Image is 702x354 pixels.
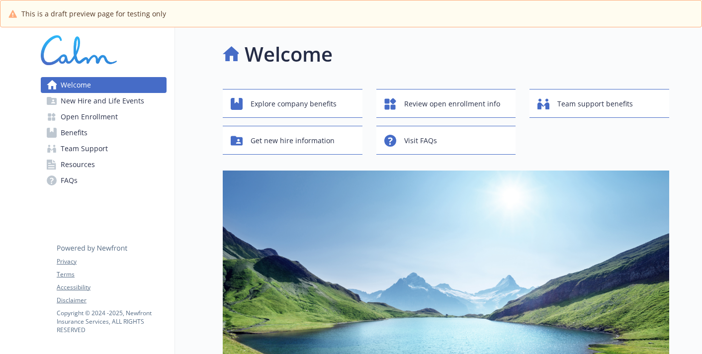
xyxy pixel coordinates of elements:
a: Resources [41,157,167,173]
button: Explore company benefits [223,89,362,118]
a: Privacy [57,257,166,266]
a: Benefits [41,125,167,141]
button: Review open enrollment info [376,89,516,118]
h1: Welcome [245,39,333,69]
a: Terms [57,270,166,279]
span: Team Support [61,141,108,157]
span: New Hire and Life Events [61,93,144,109]
a: New Hire and Life Events [41,93,167,109]
a: Welcome [41,77,167,93]
span: Resources [61,157,95,173]
p: Copyright © 2024 - 2025 , Newfront Insurance Services, ALL RIGHTS RESERVED [57,309,166,334]
a: Disclaimer [57,296,166,305]
span: Welcome [61,77,91,93]
span: Get new hire information [251,131,335,150]
span: This is a draft preview page for testing only [21,8,166,19]
a: Accessibility [57,283,166,292]
span: Explore company benefits [251,94,337,113]
span: Team support benefits [557,94,633,113]
span: Open Enrollment [61,109,118,125]
button: Visit FAQs [376,126,516,155]
button: Get new hire information [223,126,362,155]
a: FAQs [41,173,167,188]
button: Team support benefits [529,89,669,118]
span: Review open enrollment info [404,94,500,113]
span: Benefits [61,125,88,141]
a: Team Support [41,141,167,157]
span: FAQs [61,173,78,188]
span: Visit FAQs [404,131,437,150]
a: Open Enrollment [41,109,167,125]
